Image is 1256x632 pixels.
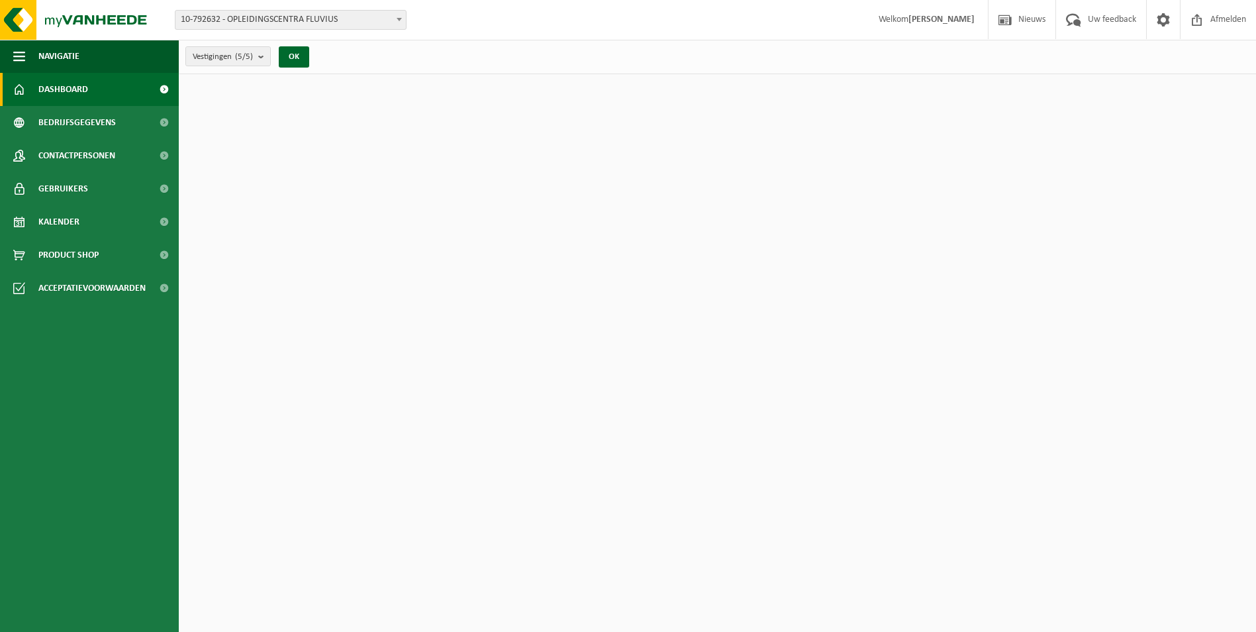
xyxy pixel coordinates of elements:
button: Vestigingen(5/5) [185,46,271,66]
span: Acceptatievoorwaarden [38,272,146,305]
span: 10-792632 - OPLEIDINGSCENTRA FLUVIUS [175,11,406,29]
span: Gebruikers [38,172,88,205]
button: OK [279,46,309,68]
span: Bedrijfsgegevens [38,106,116,139]
span: Contactpersonen [38,139,115,172]
span: Product Shop [38,238,99,272]
strong: [PERSON_NAME] [908,15,975,25]
span: Vestigingen [193,47,253,67]
span: 10-792632 - OPLEIDINGSCENTRA FLUVIUS [175,10,407,30]
span: Dashboard [38,73,88,106]
count: (5/5) [235,52,253,61]
span: Kalender [38,205,79,238]
span: Navigatie [38,40,79,73]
